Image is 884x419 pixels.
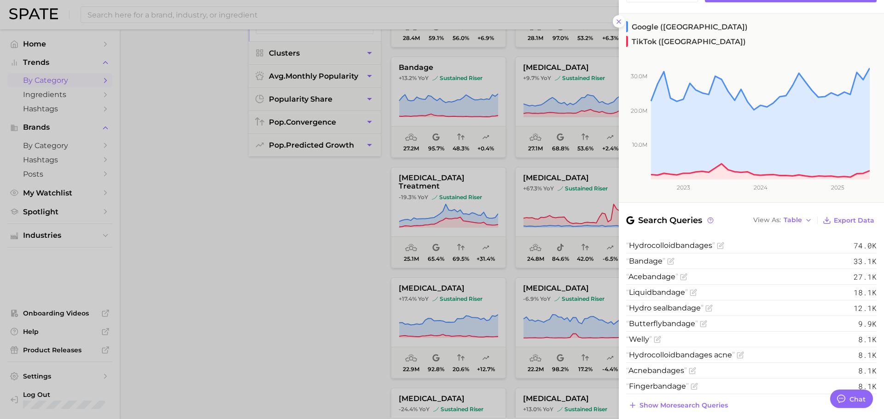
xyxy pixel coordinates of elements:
[626,319,698,328] span: Butterfly
[689,367,696,374] button: Flag as miscategorized or irrelevant
[647,366,680,375] span: bandage
[626,288,688,297] span: Liquid
[652,288,685,297] span: bandage
[629,257,663,265] span: Bandage
[854,256,877,266] span: 33.1k
[654,336,661,343] button: Flag as miscategorized or irrelevant
[662,319,695,328] span: bandage
[626,214,715,227] span: Search Queries
[700,320,707,327] button: Flag as miscategorized or irrelevant
[626,382,689,390] span: Finger
[784,218,802,223] span: Table
[626,272,678,281] span: Ace
[858,350,877,360] span: 8.1k
[717,242,724,249] button: Flag as miscategorized or irrelevant
[705,304,713,312] button: Flag as miscategorized or irrelevant
[667,258,675,265] button: Flag as miscategorized or irrelevant
[854,272,877,281] span: 27.1k
[751,214,814,226] button: View AsTable
[854,303,877,313] span: 12.1k
[680,273,687,281] button: Flag as miscategorized or irrelevant
[691,383,698,390] button: Flag as miscategorized or irrelevant
[858,381,877,391] span: 8.1k
[858,366,877,375] span: 8.1k
[626,36,746,47] span: TikTok ([GEOGRAPHIC_DATA])
[834,217,874,224] span: Export Data
[626,350,735,359] span: Hydrocolloid s acne
[737,351,744,359] button: Flag as miscategorized or irrelevant
[653,382,686,390] span: bandage
[754,184,768,191] tspan: 2024
[675,350,709,359] span: bandage
[854,287,877,297] span: 18.1k
[820,214,877,227] button: Export Data
[690,289,697,296] button: Flag as miscategorized or irrelevant
[831,184,844,191] tspan: 2025
[626,366,687,375] span: Acne s
[677,184,690,191] tspan: 2023
[626,335,652,344] span: Welly
[640,402,728,409] span: Show more search queries
[626,241,715,250] span: Hydrocolloid s
[854,241,877,250] span: 74.0k
[675,241,709,250] span: bandage
[668,304,701,312] span: bandage
[626,304,704,312] span: Hydro seal
[858,319,877,328] span: 9.9k
[626,399,730,412] button: Show moresearch queries
[858,334,877,344] span: 8.1k
[753,218,781,223] span: View As
[642,272,675,281] span: bandage
[626,21,748,32] span: Google ([GEOGRAPHIC_DATA])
